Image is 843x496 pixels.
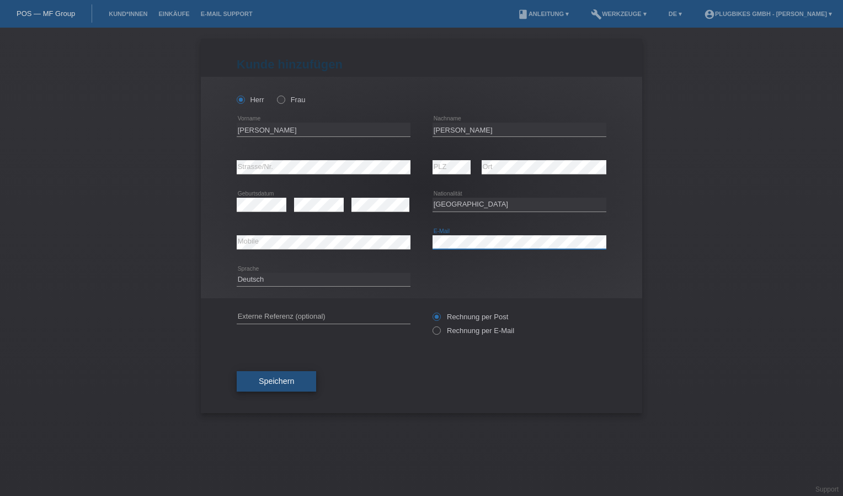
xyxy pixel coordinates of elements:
a: Einkäufe [153,10,195,17]
button: Speichern [237,371,316,392]
h1: Kunde hinzufügen [237,57,606,71]
a: POS — MF Group [17,9,75,18]
i: account_circle [704,9,715,20]
a: buildWerkzeuge ▾ [585,10,652,17]
label: Frau [277,96,305,104]
a: E-Mail Support [195,10,258,17]
label: Herr [237,96,264,104]
a: bookAnleitung ▾ [512,10,574,17]
input: Rechnung per Post [433,313,440,326]
i: build [591,9,602,20]
a: Kund*innen [103,10,153,17]
span: Speichern [259,377,294,386]
a: Support [815,486,839,493]
a: DE ▾ [663,10,687,17]
input: Frau [277,96,284,103]
a: account_circlePlugBikes GmbH - [PERSON_NAME] ▾ [698,10,837,17]
input: Herr [237,96,244,103]
label: Rechnung per Post [433,313,508,321]
label: Rechnung per E-Mail [433,326,514,335]
input: Rechnung per E-Mail [433,326,440,340]
i: book [517,9,529,20]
